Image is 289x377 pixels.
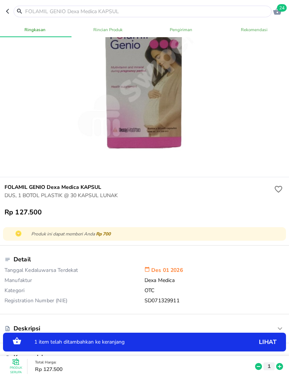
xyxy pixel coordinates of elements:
[34,339,233,345] p: 1 item telah ditambahkan ke keranjang
[3,26,67,33] span: Ringkasan
[8,359,23,374] button: Produk Serupa
[35,365,254,373] p: Rp 127.500
[144,287,284,297] p: OTC
[277,4,287,12] span: 24
[5,252,284,308] div: DetailTanggal Kedaluwarsa TerdekatDes 01 2026ManufakturDexa MedicaKategoriOTCRegistration Number ...
[222,26,286,33] span: Rekomendasi
[266,362,272,370] p: 1
[144,297,284,304] p: SD071329911
[14,324,40,333] p: Deskripsi
[14,255,31,264] p: Detail
[24,8,270,15] input: FOLAMIL GENIO Dexa Medica KAPSUL
[5,208,42,217] p: Rp 127.500
[5,320,284,337] div: Deskripsi
[263,362,275,370] button: 1
[8,366,23,375] p: Produk Serupa
[5,297,144,304] p: Registration Number (NIE)
[149,26,213,33] span: Pengiriman
[35,360,254,365] p: Total Harga :
[5,287,144,297] p: Kategori
[76,26,140,33] span: Rincian Produk
[5,267,144,277] p: Tanggal Kedaluwarsa Terdekat
[144,267,284,277] p: Des 01 2026
[5,277,144,287] p: Manufaktur
[144,277,284,287] p: Dexa Medica
[31,231,281,237] p: Produk ini dapat memberi Anda
[272,6,283,17] button: 24
[5,183,272,192] h6: FOLAMIL GENIO Dexa Medica KAPSUL
[96,231,111,237] span: Rp 700
[5,192,272,199] p: DUS, 1 BOTOL PLASTIK @ 30 KAPSUL LUNAK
